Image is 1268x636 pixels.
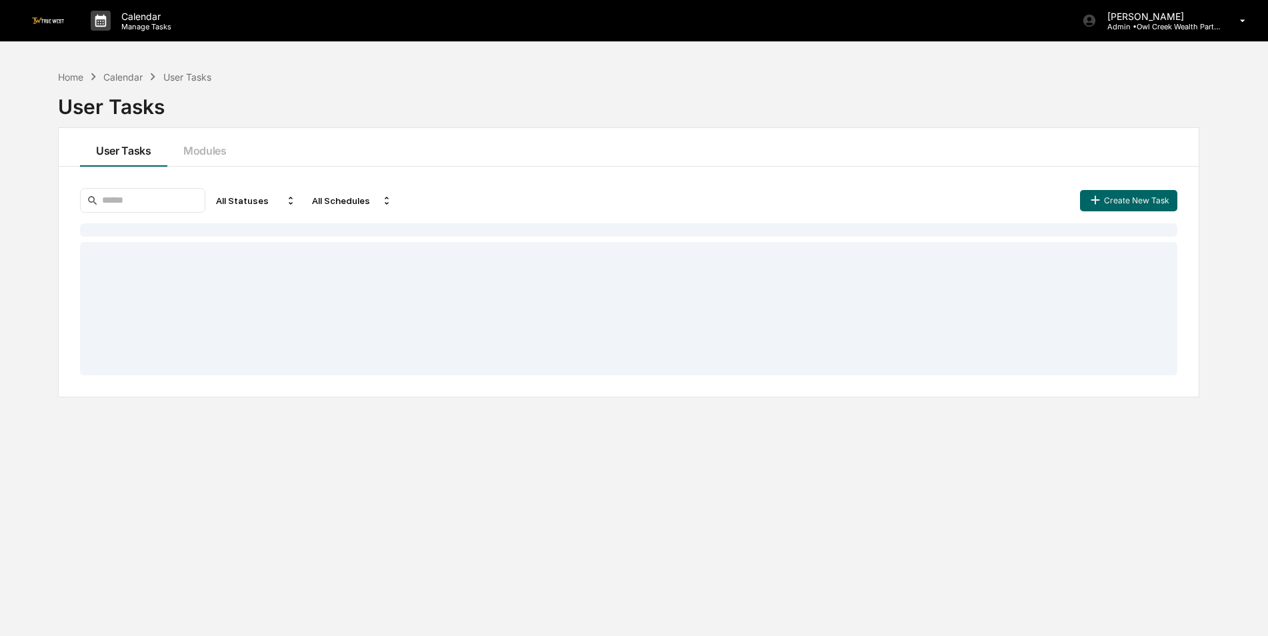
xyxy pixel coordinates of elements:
div: All Statuses [211,190,301,211]
p: Calendar [111,11,178,22]
p: Manage Tasks [111,22,178,31]
button: User Tasks [80,128,167,167]
p: [PERSON_NAME] [1097,11,1221,22]
div: All Schedules [307,190,397,211]
div: Home [58,71,83,83]
button: Modules [167,128,243,167]
button: Create New Task [1080,190,1177,211]
p: Admin • Owl Creek Wealth Partners [1097,22,1221,31]
img: logo [32,17,64,23]
div: User Tasks [58,84,1199,119]
div: Calendar [103,71,143,83]
div: User Tasks [163,71,211,83]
